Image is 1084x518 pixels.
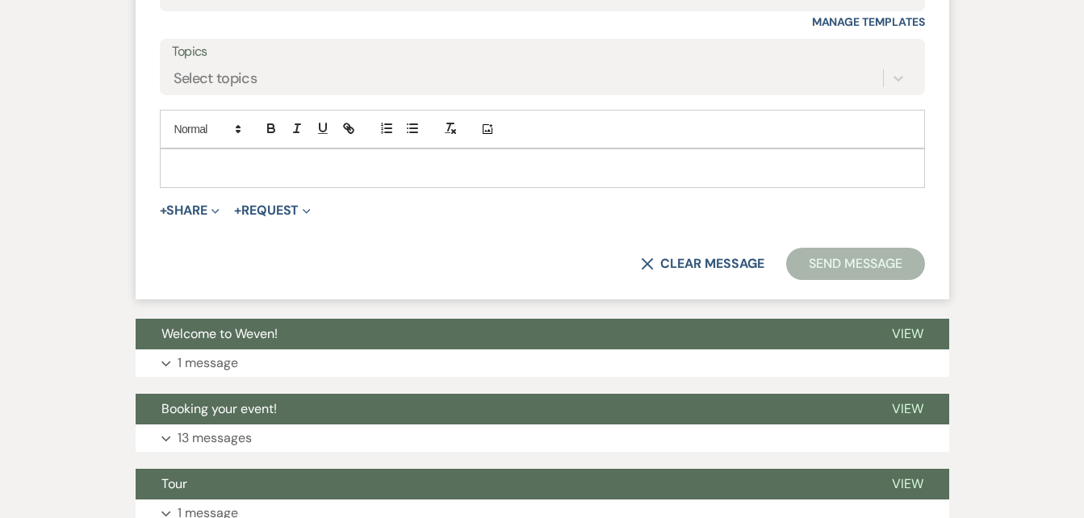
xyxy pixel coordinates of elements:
button: View [866,469,949,499]
button: Welcome to Weven! [136,319,866,349]
button: Booking your event! [136,394,866,424]
span: View [892,325,923,342]
button: Share [160,204,220,217]
label: Topics [172,40,913,64]
button: Clear message [641,257,764,270]
button: 1 message [136,349,949,377]
span: Tour [161,475,187,492]
a: Manage Templates [812,15,925,29]
span: Booking your event! [161,400,277,417]
button: Tour [136,469,866,499]
button: View [866,319,949,349]
span: View [892,400,923,417]
button: Request [234,204,311,217]
button: View [866,394,949,424]
button: 13 messages [136,424,949,452]
span: + [160,204,167,217]
p: 13 messages [178,428,252,449]
span: + [234,204,241,217]
span: Welcome to Weven! [161,325,278,342]
span: View [892,475,923,492]
button: Send Message [786,248,924,280]
p: 1 message [178,353,238,374]
div: Select topics [174,68,257,90]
